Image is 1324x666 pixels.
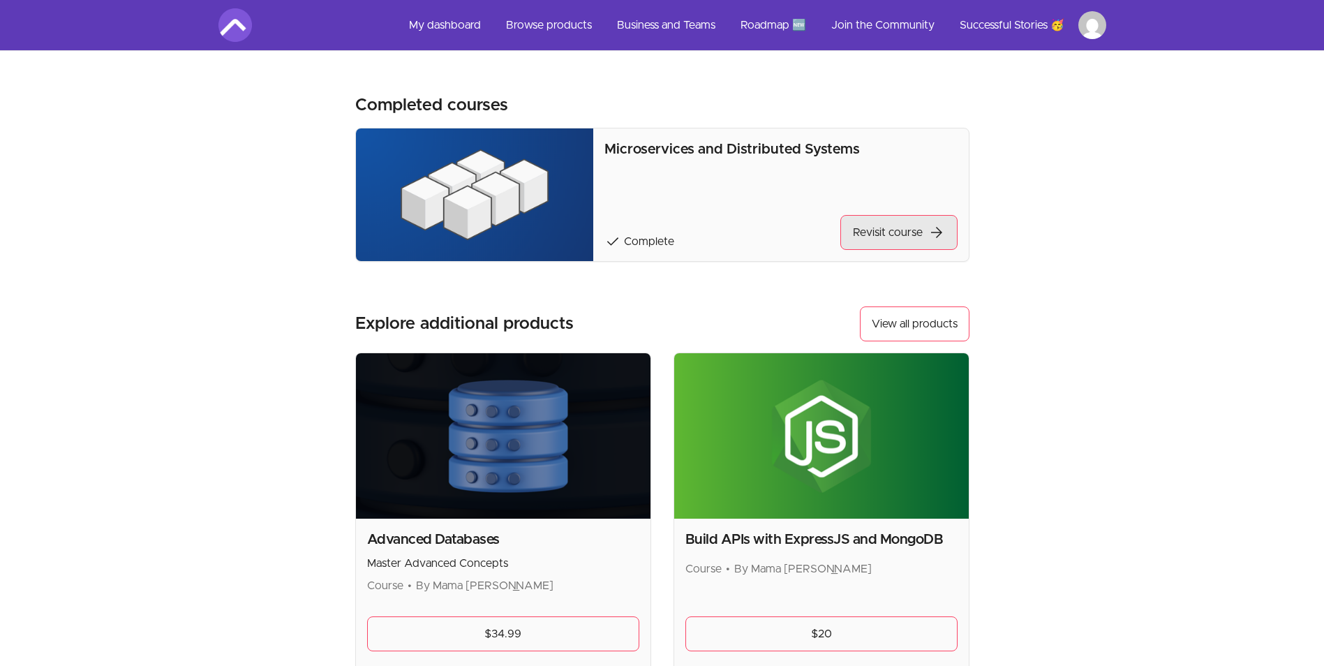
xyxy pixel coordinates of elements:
[685,530,958,549] h2: Build APIs with ExpressJS and MongoDB
[495,8,603,42] a: Browse products
[356,353,650,519] img: Product image for Advanced Databases
[218,8,252,42] img: Amigoscode logo
[367,530,639,549] h2: Advanced Databases
[606,8,727,42] a: Business and Teams
[416,580,553,591] span: By Mama [PERSON_NAME]
[860,306,969,341] a: View all products
[729,8,817,42] a: Roadmap 🆕
[685,616,958,651] a: $20
[356,128,594,261] img: Product image for Microservices and Distributed Systems
[949,8,1076,42] a: Successful Stories 🥳
[355,94,508,117] h3: Completed courses
[734,563,872,575] span: By Mama [PERSON_NAME]
[840,215,958,250] a: Revisit coursearrow_forward
[726,563,730,575] span: •
[624,236,674,247] span: Complete
[367,616,639,651] a: $34.99
[685,563,722,575] span: Course
[408,580,412,591] span: •
[355,313,574,335] h3: Explore additional products
[604,140,957,159] p: Microservices and Distributed Systems
[367,580,403,591] span: Course
[1078,11,1106,39] img: Profile image for Ibrahim Mohamed salama
[367,555,639,572] p: Master Advanced Concepts
[674,353,969,519] img: Product image for Build APIs with ExpressJS and MongoDB
[928,224,945,241] span: arrow_forward
[398,8,492,42] a: My dashboard
[604,233,621,250] span: check
[398,8,1106,42] nav: Main
[820,8,946,42] a: Join the Community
